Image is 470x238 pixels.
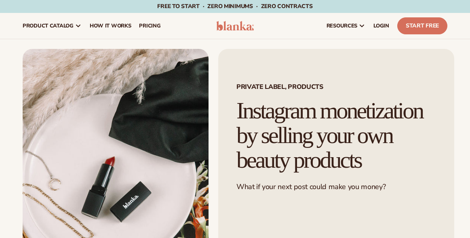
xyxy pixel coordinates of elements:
span: product catalog [23,23,74,29]
p: What if your next post could make you money? [236,182,436,192]
span: PRIVATE LABEL, PRODUCTS [236,84,436,90]
a: resources [322,13,369,39]
a: LOGIN [369,13,393,39]
span: resources [327,23,357,29]
a: pricing [135,13,164,39]
a: product catalog [19,13,86,39]
span: pricing [139,23,160,29]
span: LOGIN [373,23,389,29]
a: How It Works [86,13,135,39]
span: How It Works [90,23,131,29]
h1: Instagram monetization by selling your own beauty products [236,99,436,173]
span: Free to start · ZERO minimums · ZERO contracts [157,2,312,10]
a: Start Free [397,17,447,34]
img: logo [216,21,254,31]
